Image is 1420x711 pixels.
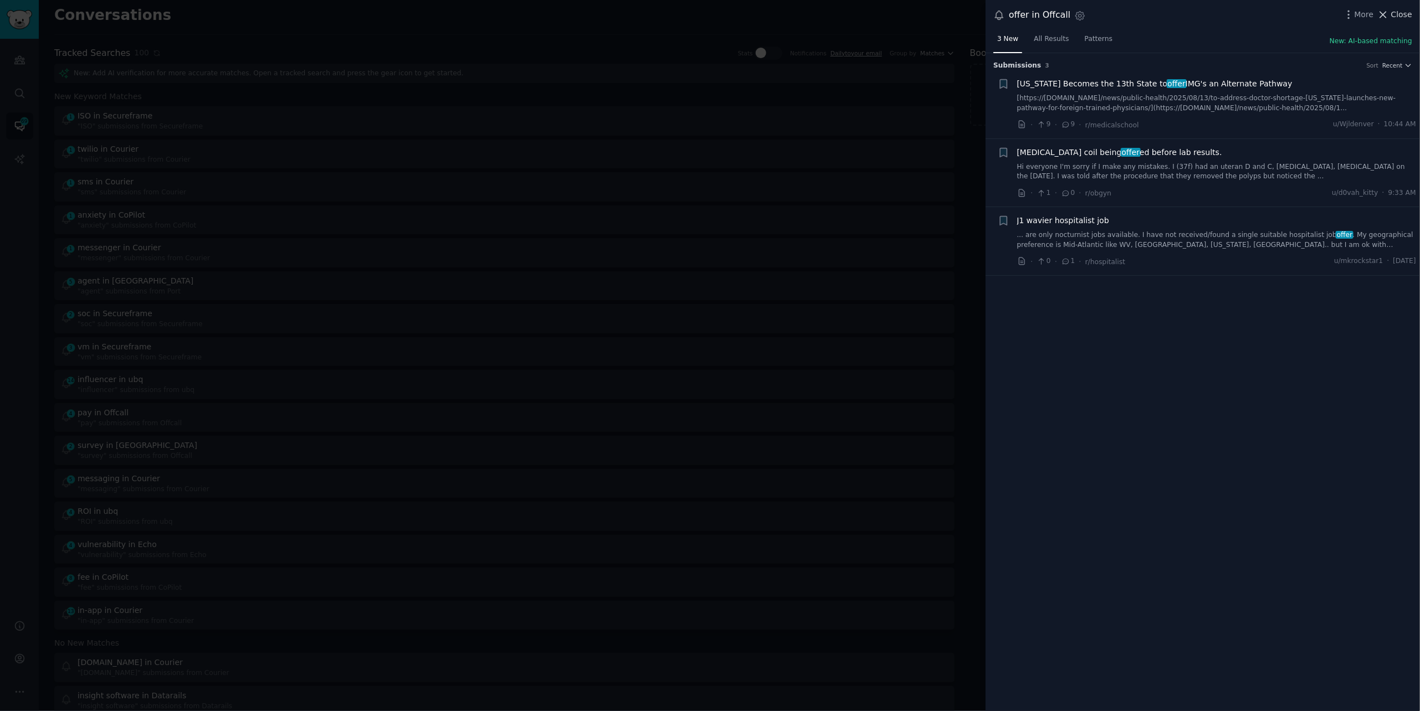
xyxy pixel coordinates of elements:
span: · [1055,187,1057,199]
span: 9 [1061,120,1075,130]
span: · [1378,120,1380,130]
span: offer [1121,148,1141,157]
span: 3 New [997,34,1018,44]
span: · [1382,188,1385,198]
span: Patterns [1085,34,1113,44]
a: Patterns [1081,30,1116,53]
span: · [1079,256,1081,267]
a: [https://[DOMAIN_NAME]/news/public-health/2025/08/13/to-address-doctor-shortage-[US_STATE]-launch... [1017,94,1417,113]
span: · [1031,187,1033,199]
span: · [1387,256,1390,266]
span: 0 [1061,188,1075,198]
span: [DATE] [1393,256,1416,266]
span: 9:33 AM [1388,188,1416,198]
div: offer in Offcall [1009,8,1070,22]
a: [US_STATE] Becomes the 13th State toofferIMG's an Alternate Pathway [1017,78,1293,90]
span: offer [1336,231,1354,239]
a: J1 wavier hospitalist job [1017,215,1109,226]
span: Recent [1382,61,1402,69]
span: 1 [1061,256,1075,266]
span: [MEDICAL_DATA] coil being ed before lab results. [1017,147,1222,158]
button: Recent [1382,61,1412,69]
div: Sort [1367,61,1379,69]
span: · [1055,256,1057,267]
span: [US_STATE] Becomes the 13th State to IMG's an Alternate Pathway [1017,78,1293,90]
span: 0 [1037,256,1050,266]
a: All Results [1030,30,1073,53]
span: 1 [1037,188,1050,198]
span: u/d0vah_kitty [1332,188,1378,198]
span: offer [1167,79,1187,88]
span: r/medicalschool [1085,121,1139,129]
span: · [1079,119,1081,131]
a: [MEDICAL_DATA] coil beingoffered before lab results. [1017,147,1222,158]
span: · [1031,256,1033,267]
span: u/Wjldenver [1333,120,1374,130]
span: 9 [1037,120,1050,130]
button: Close [1377,9,1412,20]
button: More [1343,9,1374,20]
button: New: AI-based matching [1330,37,1412,47]
span: All Results [1034,34,1069,44]
span: r/hospitalist [1085,258,1125,266]
span: 3 [1045,62,1049,69]
span: · [1031,119,1033,131]
span: · [1055,119,1057,131]
span: u/mkrockstar1 [1334,256,1383,266]
span: Close [1391,9,1412,20]
span: 10:44 AM [1384,120,1416,130]
span: · [1079,187,1081,199]
a: ... are only nocturnist jobs available. I have not received/found a single suitable hospitalist j... [1017,230,1417,250]
span: More [1355,9,1374,20]
a: Hi everyone I'm sorry if I make any mistakes. I (37f) had an uteran D and C, [MEDICAL_DATA], [MED... [1017,162,1417,182]
a: 3 New [993,30,1022,53]
span: Submission s [993,61,1042,71]
span: r/obgyn [1085,189,1111,197]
